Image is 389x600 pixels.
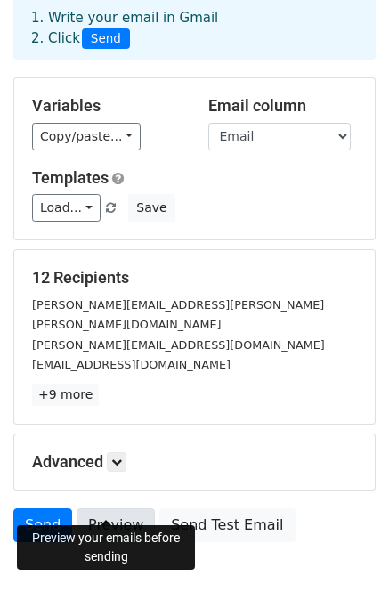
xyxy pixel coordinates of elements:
a: Send Test Email [159,508,295,542]
h5: Variables [32,96,182,116]
a: Templates [32,168,109,187]
div: 1. Write your email in Gmail 2. Click [18,8,371,49]
h5: Email column [208,96,358,116]
small: [EMAIL_ADDRESS][DOMAIN_NAME] [32,358,231,371]
a: Copy/paste... [32,123,141,150]
a: +9 more [32,384,99,406]
h5: Advanced [32,452,357,472]
small: [PERSON_NAME][EMAIL_ADDRESS][DOMAIN_NAME] [32,338,325,352]
div: Preview your emails before sending [17,525,195,570]
a: Load... [32,194,101,222]
span: Send [82,28,130,50]
h5: 12 Recipients [32,268,357,288]
iframe: Chat Widget [300,515,389,600]
small: [PERSON_NAME][EMAIL_ADDRESS][PERSON_NAME][PERSON_NAME][DOMAIN_NAME] [32,298,324,332]
a: Preview [77,508,155,542]
button: Save [128,194,174,222]
a: Send [13,508,72,542]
